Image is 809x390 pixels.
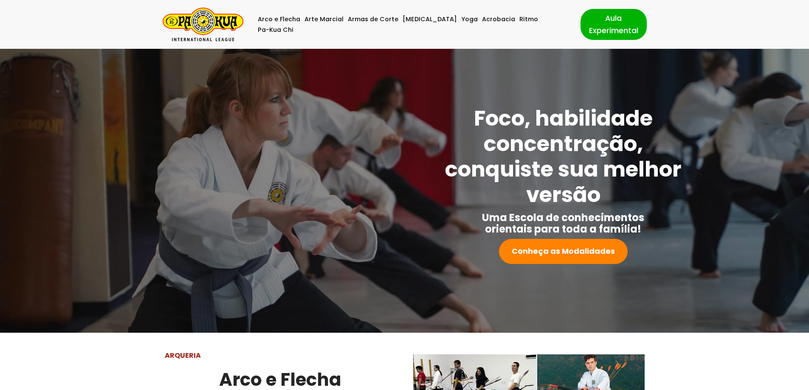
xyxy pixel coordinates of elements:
strong: Foco, habilidade concentração, conquiste sua melhor versão [445,103,682,210]
strong: Uma Escola de conhecimentos orientais para toda a família! [482,210,644,236]
strong: ARQUERIA [165,351,201,360]
a: [MEDICAL_DATA] [403,14,457,25]
a: Ritmo [519,14,538,25]
a: Acrobacia [482,14,515,25]
strong: Conheça as Modalidades [512,246,615,256]
a: Aula Experimental [581,9,647,39]
a: Pa-Kua Brasil Uma Escola de conhecimentos orientais para toda a família. Foco, habilidade concent... [163,8,243,41]
a: Conheça as Modalidades [499,239,628,264]
a: Arte Marcial [304,14,344,25]
div: Menu primário [256,14,568,35]
a: Arco e Flecha [258,14,300,25]
a: Yoga [461,14,478,25]
a: Armas de Corte [348,14,398,25]
a: Pa-Kua Chi [258,25,293,35]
